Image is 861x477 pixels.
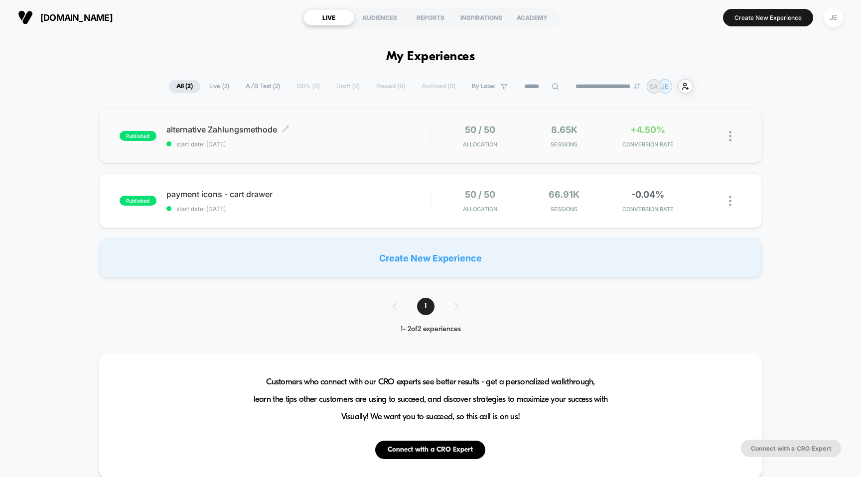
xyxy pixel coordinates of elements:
span: CONVERSION RATE [608,141,687,148]
span: -0.04% [631,189,664,200]
span: +4.50% [630,124,665,135]
div: Current time [297,229,320,239]
button: Play, NEW DEMO 2025-VEED.mp4 [208,112,232,135]
div: ACADEMY [507,9,558,25]
span: Customers who connect with our CRO experts see better results - get a personalized walkthrough, l... [254,373,608,426]
span: start date: [DATE] [166,205,430,213]
button: Create New Experience [723,9,813,26]
div: 1 - 2 of 2 experiences [383,325,479,334]
span: published [120,131,156,141]
span: 66.91k [549,189,579,200]
span: alternative Zahlungsmethode [166,124,430,134]
img: Visually logo [18,10,33,25]
button: Play, NEW DEMO 2025-VEED.mp4 [5,226,21,242]
button: [DOMAIN_NAME] [15,9,116,25]
input: Volume [367,230,397,239]
div: JE [824,8,843,27]
div: REPORTS [405,9,456,25]
img: close [729,131,731,141]
img: end [634,83,640,89]
img: close [729,196,731,206]
p: SA [650,83,658,90]
div: AUDIENCES [354,9,405,25]
span: payment icons - cart drawer [166,189,430,199]
span: 50 / 50 [465,189,495,200]
span: Sessions [525,206,603,213]
span: published [120,196,156,206]
span: start date: [DATE] [166,140,430,148]
button: Connect with a CRO Expert [741,440,841,457]
span: Sessions [525,141,603,148]
span: [DOMAIN_NAME] [40,12,113,23]
span: CONVERSION RATE [608,206,687,213]
div: LIVE [303,9,354,25]
span: By Label [472,83,496,90]
p: JE [661,83,668,90]
h1: My Experiences [386,50,475,64]
div: INSPIRATIONS [456,9,507,25]
span: Allocation [463,141,497,148]
input: Seek [7,213,433,222]
span: Live ( 2 ) [202,80,237,93]
div: Create New Experience [99,238,762,278]
span: 1 [417,298,434,315]
span: 8.65k [551,124,577,135]
span: A/B Test ( 2 ) [238,80,287,93]
span: All ( 2 ) [169,80,200,93]
div: Duration [321,229,348,239]
span: Allocation [463,206,497,213]
button: Connect with a CRO Expert [375,441,485,459]
span: 50 / 50 [465,124,495,135]
button: JE [821,7,846,28]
